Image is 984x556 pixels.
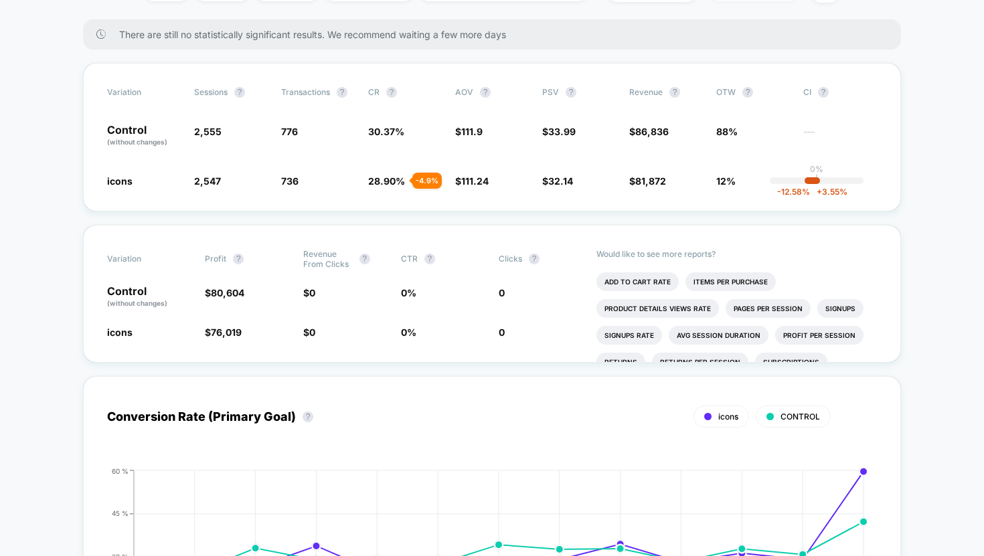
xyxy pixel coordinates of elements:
span: 33.99 [548,126,576,137]
span: PSV [542,87,559,97]
button: ? [424,254,435,264]
li: Profit Per Session [775,326,864,345]
span: 86,836 [635,126,669,137]
span: 76,019 [211,327,242,338]
span: 0 [499,287,505,298]
span: 0 [309,287,315,298]
span: $ [205,327,242,338]
button: ? [359,254,370,264]
span: icons [718,411,738,422]
span: 0 % [401,327,416,338]
div: - 4.9 % [412,173,442,189]
span: $ [629,126,669,137]
span: Variation [107,249,181,269]
li: Subscriptions [755,353,827,371]
span: Variation [107,87,181,98]
span: 81,872 [635,175,666,187]
span: 80,604 [211,287,244,298]
li: Add To Cart Rate [596,272,679,291]
button: ? [337,87,347,98]
span: 32.14 [548,175,573,187]
span: 736 [281,175,299,187]
button: ? [818,87,829,98]
span: 0 [309,327,315,338]
button: ? [480,87,491,98]
li: Avg Session Duration [669,326,768,345]
span: 111.24 [461,175,489,187]
li: Product Details Views Rate [596,299,719,318]
span: 28.90 % [368,175,405,187]
span: 111.9 [461,126,483,137]
span: icons [107,327,133,338]
p: Control [107,124,181,147]
span: --- [803,128,877,147]
tspan: 45 % [112,509,129,517]
p: Control [107,286,191,308]
tspan: 60 % [112,466,129,474]
span: 88% [716,126,738,137]
span: 2,555 [194,126,222,137]
span: (without changes) [107,138,167,146]
span: Transactions [281,87,330,97]
span: CONTROL [781,411,820,422]
span: Revenue From Clicks [303,249,353,269]
p: Would like to see more reports? [596,249,877,259]
span: Clicks [499,254,522,264]
span: Sessions [194,87,228,97]
button: ? [234,87,245,98]
span: icons [107,175,133,187]
span: 12% [716,175,736,187]
span: $ [542,175,573,187]
button: ? [669,87,680,98]
li: Returns [596,353,645,371]
span: OTW [716,87,790,98]
span: 30.37 % [368,126,404,137]
span: CI [803,87,877,98]
span: $ [629,175,666,187]
span: 776 [281,126,298,137]
li: Pages Per Session [726,299,811,318]
button: ? [566,87,576,98]
button: ? [303,411,313,422]
li: Signups [817,299,864,318]
span: 0 [499,327,505,338]
span: AOV [455,87,473,97]
p: 0% [810,164,823,174]
span: Revenue [629,87,663,97]
button: ? [742,87,753,98]
li: Signups Rate [596,326,662,345]
span: -12.58 % [777,187,810,197]
span: CR [368,87,380,97]
span: $ [205,287,244,298]
span: $ [455,175,489,187]
span: Profit [205,254,226,264]
span: (without changes) [107,299,167,307]
button: ? [233,254,244,264]
span: $ [303,287,315,298]
li: Items Per Purchase [685,272,776,291]
span: There are still no statistically significant results. We recommend waiting a few more days [119,29,874,40]
button: ? [386,87,397,98]
span: $ [303,327,315,338]
span: 3.55 % [810,187,847,197]
span: 0 % [401,287,416,298]
span: + [817,187,822,197]
button: ? [529,254,540,264]
span: $ [542,126,576,137]
li: Returns Per Session [652,353,748,371]
span: 2,547 [194,175,221,187]
span: CTR [401,254,418,264]
span: $ [455,126,483,137]
p: | [815,174,818,184]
